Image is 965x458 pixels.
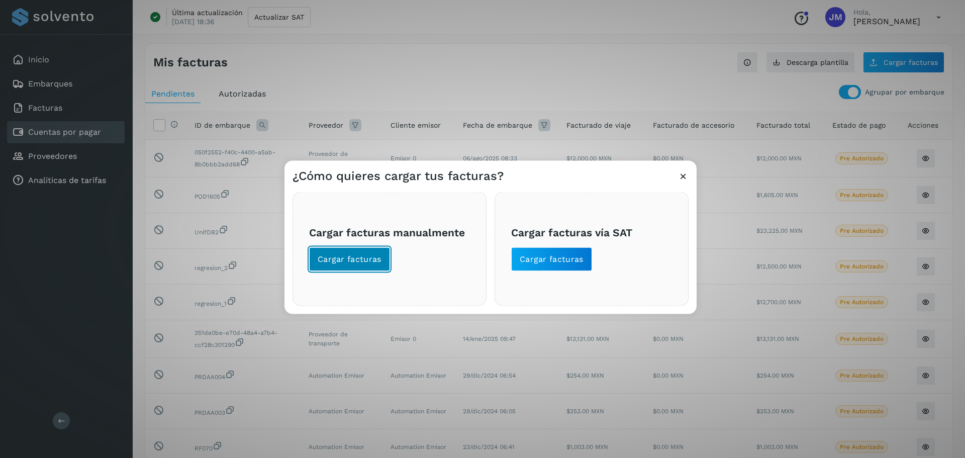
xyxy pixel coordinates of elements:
span: Cargar facturas [318,253,381,264]
h3: ¿Cómo quieres cargar tus facturas? [293,168,504,183]
h3: Cargar facturas vía SAT [511,226,672,239]
button: Cargar facturas [511,247,592,271]
h3: Cargar facturas manualmente [309,226,470,239]
button: Cargar facturas [309,247,390,271]
span: Cargar facturas [520,253,584,264]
